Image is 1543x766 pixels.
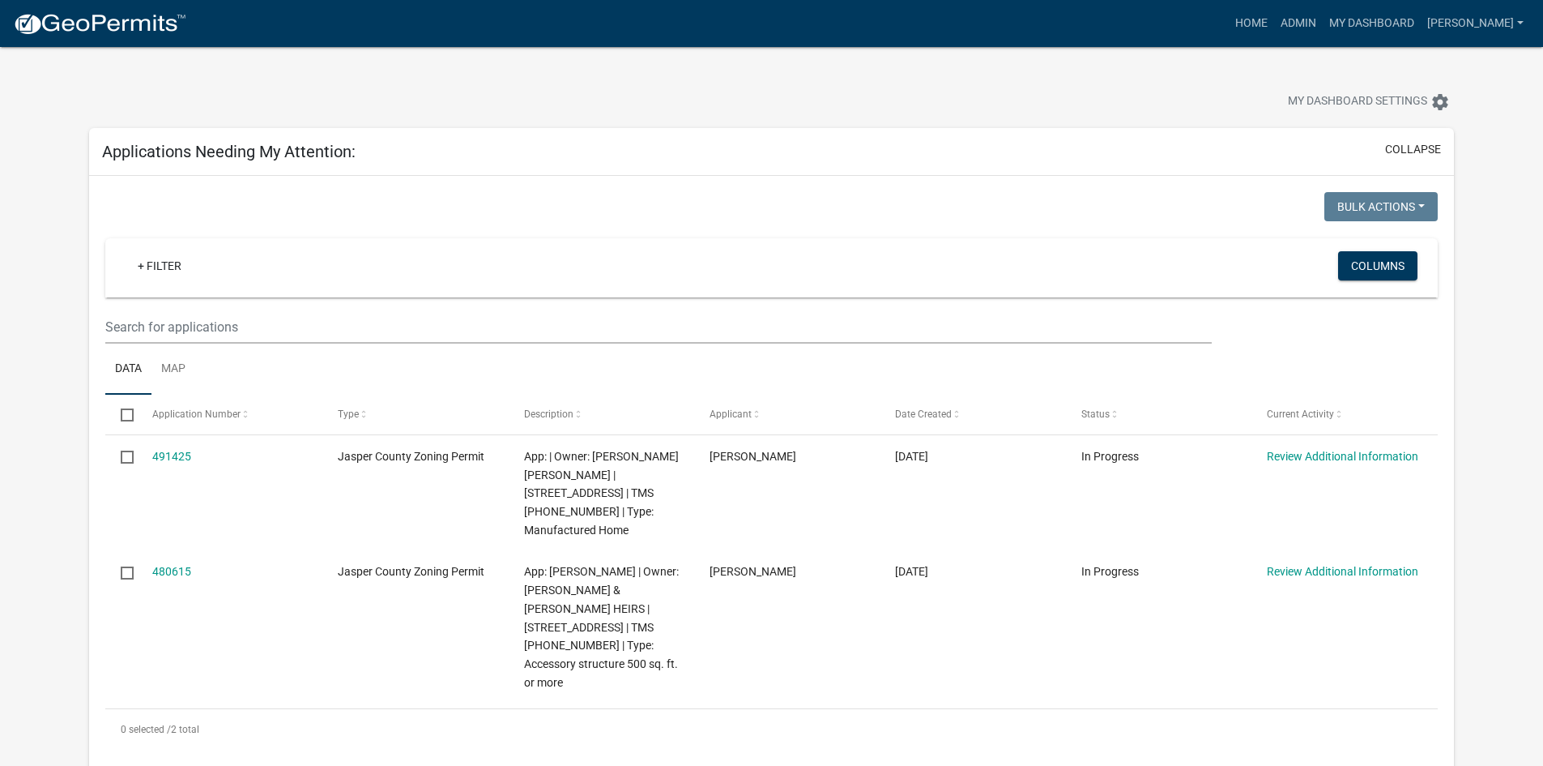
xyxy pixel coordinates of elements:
span: Date Created [895,409,952,420]
span: Jasper County Zoning Permit [338,565,484,578]
a: 480615 [152,565,191,578]
span: My Dashboard Settings [1288,92,1427,112]
datatable-header-cell: Status [1066,395,1251,434]
div: collapse [89,176,1454,766]
a: Admin [1274,8,1323,39]
div: 2 total [105,709,1438,750]
datatable-header-cell: Type [322,395,508,434]
a: Review Additional Information [1267,450,1418,463]
datatable-header-cell: Applicant [694,395,880,434]
datatable-header-cell: Description [508,395,693,434]
datatable-header-cell: Date Created [880,395,1065,434]
span: Description [524,409,573,420]
span: Current Activity [1267,409,1334,420]
a: [PERSON_NAME] [1421,8,1530,39]
span: Type [338,409,359,420]
span: Applicant [710,409,752,420]
h5: Applications Needing My Attention: [102,142,356,161]
span: Application Number [152,409,241,420]
span: App: | Owner: SOLIS ALEXIS DELAFUENTE | 210 LIME HOUSE RD | TMS 039-00-07-022 | Type: Manufacture... [524,450,679,537]
span: Ana De La Fuente [710,450,796,463]
button: Columns [1338,251,1417,280]
a: Review Additional Information [1267,565,1418,578]
span: Status [1081,409,1110,420]
datatable-header-cell: Application Number [137,395,322,434]
button: collapse [1385,141,1441,158]
span: 0 selected / [121,724,171,735]
a: 491425 [152,450,191,463]
span: Angla Bonaparte [710,565,796,578]
span: App: Angela Bonaparte | Owner: FORD NAT & J A FORD HEIRS | 5574 south okatie hwy | TMS 039-00-10-... [524,565,679,689]
datatable-header-cell: Current Activity [1251,395,1437,434]
span: 09/18/2025 [895,565,928,578]
a: Map [151,344,195,396]
button: My Dashboard Settingssettings [1275,86,1463,118]
input: Search for applications [105,310,1211,344]
a: Data [105,344,151,396]
span: In Progress [1081,565,1139,578]
i: settings [1430,92,1450,112]
a: My Dashboard [1323,8,1421,39]
datatable-header-cell: Select [105,395,136,434]
span: Jasper County Zoning Permit [338,450,484,463]
a: Home [1229,8,1274,39]
span: 10/12/2025 [895,450,928,463]
a: + Filter [125,251,194,280]
button: Bulk Actions [1324,192,1438,221]
span: In Progress [1081,450,1139,463]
